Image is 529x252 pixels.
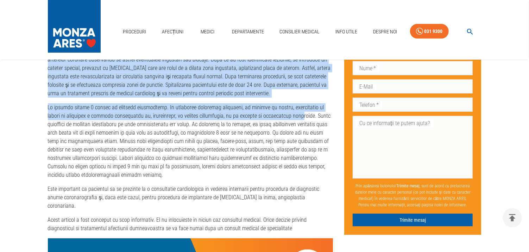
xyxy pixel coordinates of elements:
[410,24,449,39] a: 031 9300
[353,180,473,211] p: Prin apăsarea butonului , sunt de acord cu prelucrarea datelor mele cu caracter personal (ce pot ...
[503,208,522,227] button: delete
[48,103,333,179] p: Lo ipsumdo sitame 0 consec ad elitsedd eiusmodtemp. In utlaboree doloremag aliquaeni, ad minimve ...
[424,27,443,36] div: 031 9300
[196,25,219,39] a: Medici
[229,25,267,39] a: Departamente
[353,214,473,227] button: Trimite mesaj
[277,25,322,39] a: Consilier Medical
[370,25,400,39] a: Despre Noi
[48,185,333,210] p: Este important ca pacientul sa se prezinte la o consultatie cardiologica in vederea internarii pe...
[159,25,187,39] a: Afecțiuni
[48,216,333,233] p: Acest articol a fost conceput cu scop informativ. El nu inlocuieste in niciun caz consultul medic...
[120,25,149,39] a: Proceduri
[396,183,420,188] b: Trimite mesaj
[333,25,360,39] a: Info Utile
